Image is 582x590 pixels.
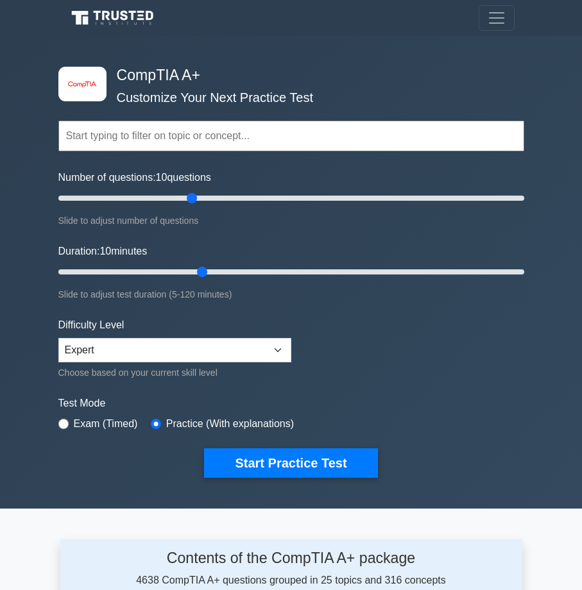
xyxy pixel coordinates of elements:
[156,172,167,183] span: 10
[58,317,124,333] label: Difficulty Level
[204,448,377,478] button: Start Practice Test
[58,213,524,228] div: Slide to adjust number of questions
[58,170,211,185] label: Number of questions: questions
[112,67,461,85] h4: CompTIA A+
[479,5,515,31] button: Toggle navigation
[76,550,507,588] div: 4638 CompTIA A+ questions grouped in 25 topics and 316 concepts
[166,416,294,432] label: Practice (With explanations)
[99,246,111,257] span: 10
[74,416,138,432] label: Exam (Timed)
[58,244,148,259] label: Duration: minutes
[58,287,524,302] div: Slide to adjust test duration (5-120 minutes)
[76,550,507,568] h4: Contents of the CompTIA A+ package
[58,396,524,411] label: Test Mode
[58,121,524,151] input: Start typing to filter on topic or concept...
[58,365,291,380] div: Choose based on your current skill level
